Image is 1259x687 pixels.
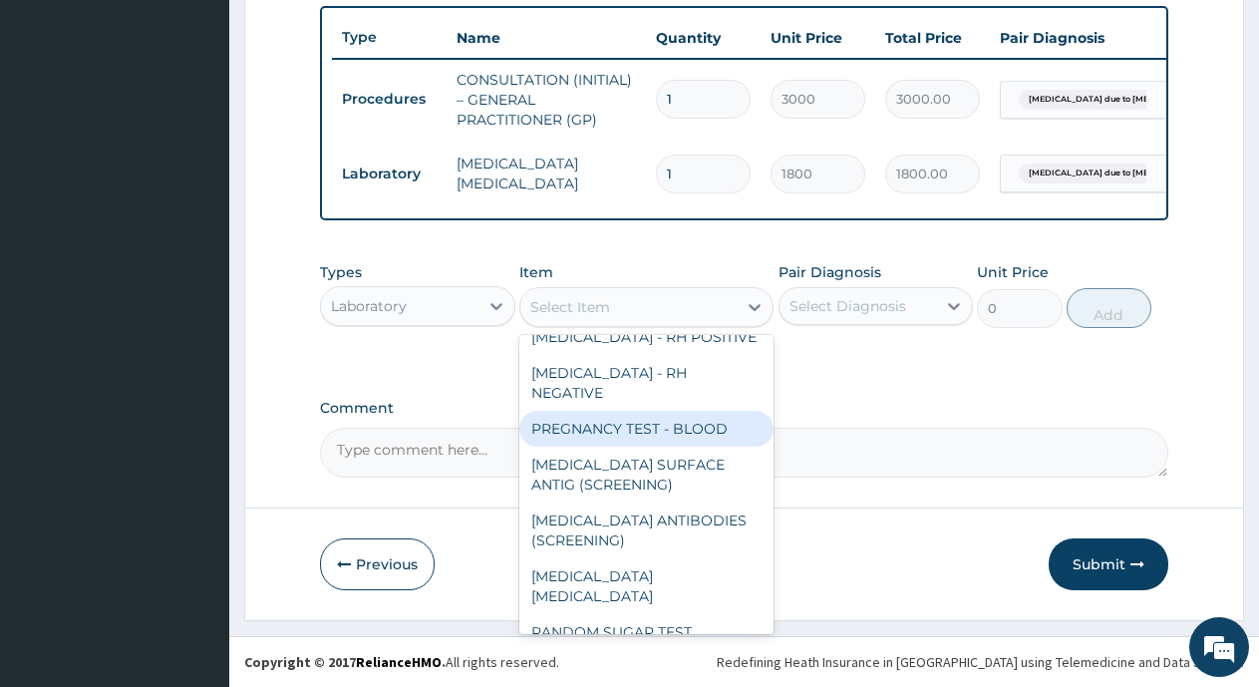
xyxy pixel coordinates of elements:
[789,296,906,316] div: Select Diagnosis
[519,447,774,503] div: [MEDICAL_DATA] SURFACE ANTIG (SCREENING)
[320,400,1168,417] label: Comment
[447,144,646,203] td: [MEDICAL_DATA] [MEDICAL_DATA]
[229,636,1259,687] footer: All rights reserved.
[320,264,362,281] label: Types
[37,100,81,150] img: d_794563401_company_1708531726252_794563401
[1049,538,1168,590] button: Submit
[519,614,774,650] div: RANDOM SUGAR TEST
[530,297,610,317] div: Select Item
[332,81,447,118] td: Procedures
[779,262,881,282] label: Pair Diagnosis
[104,112,335,138] div: Chat with us now
[1019,90,1239,110] span: [MEDICAL_DATA] due to [MEDICAL_DATA] falc...
[519,319,774,355] div: [MEDICAL_DATA] - RH POSITIVE
[244,653,446,671] strong: Copyright © 2017 .
[646,18,761,58] th: Quantity
[519,558,774,614] div: [MEDICAL_DATA] [MEDICAL_DATA]
[875,18,990,58] th: Total Price
[332,19,447,56] th: Type
[327,10,375,58] div: Minimize live chat window
[519,411,774,447] div: PREGNANCY TEST - BLOOD
[331,296,407,316] div: Laboratory
[519,503,774,558] div: [MEDICAL_DATA] ANTIBODIES (SCREENING)
[761,18,875,58] th: Unit Price
[1067,288,1151,328] button: Add
[519,355,774,411] div: [MEDICAL_DATA] - RH NEGATIVE
[1019,164,1239,183] span: [MEDICAL_DATA] due to [MEDICAL_DATA] falc...
[332,156,447,192] td: Laboratory
[447,60,646,140] td: CONSULTATION (INITIAL) – GENERAL PRACTITIONER (GP)
[717,652,1244,672] div: Redefining Heath Insurance in [GEOGRAPHIC_DATA] using Telemedicine and Data Science!
[356,653,442,671] a: RelianceHMO
[977,262,1049,282] label: Unit Price
[519,262,553,282] label: Item
[10,468,380,537] textarea: Type your message and hit 'Enter'
[320,538,435,590] button: Previous
[447,18,646,58] th: Name
[990,18,1209,58] th: Pair Diagnosis
[116,212,275,414] span: We're online!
